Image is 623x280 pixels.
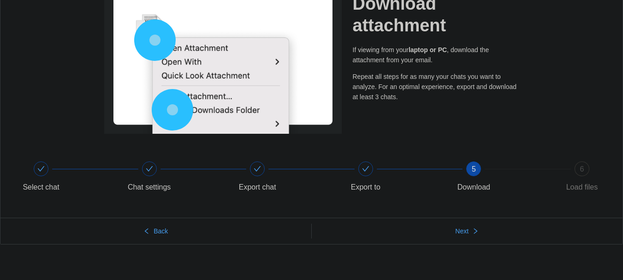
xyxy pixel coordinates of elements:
[23,180,59,195] div: Select chat
[123,161,231,195] div: Chat settings
[231,161,339,195] div: Export chat
[566,180,598,195] div: Load files
[457,180,490,195] div: Download
[312,224,623,238] button: Nextright
[254,165,261,173] span: check
[555,161,609,195] div: 6Load files
[339,161,447,195] div: Export to
[362,165,369,173] span: check
[472,228,479,235] span: right
[128,180,171,195] div: Chat settings
[472,165,476,173] span: 5
[14,161,123,195] div: Select chat
[351,180,380,195] div: Export to
[154,226,168,236] span: Back
[580,165,584,173] span: 6
[143,228,150,235] span: left
[353,45,519,65] div: If viewing from your , download the attachment from your email.
[0,224,311,238] button: leftBack
[447,161,555,195] div: 5Download
[239,180,276,195] div: Export chat
[37,165,45,173] span: check
[409,46,447,54] b: laptop or PC
[455,226,469,236] span: Next
[353,71,519,102] div: Repeat all steps for as many your chats you want to analyze. For an optimal experience, export an...
[146,165,153,173] span: check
